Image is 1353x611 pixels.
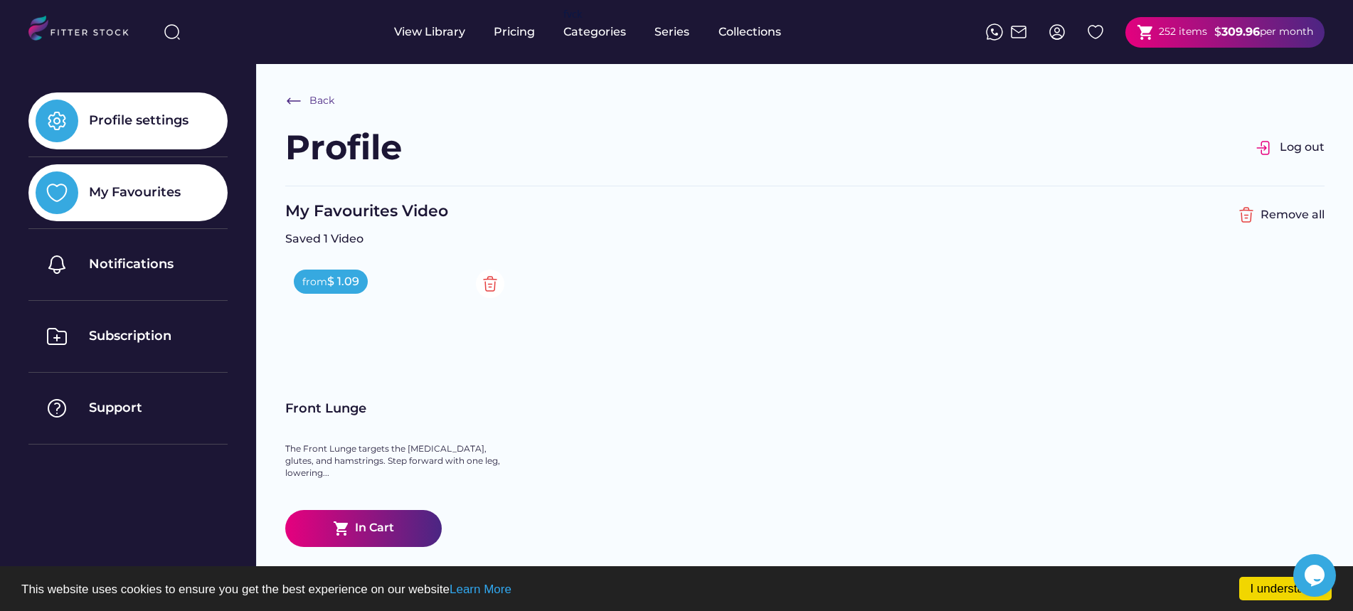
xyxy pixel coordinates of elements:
iframe: chat widget [1293,554,1339,597]
button: shopping_cart [333,520,350,537]
div: In Cart [355,520,394,537]
img: Group%201000002325%20%283%29.svg [36,171,78,214]
img: Group%201000002325%20%286%29.svg [36,315,78,358]
div: My Favourites Video [285,201,1218,223]
strong: 309.96 [1221,25,1260,38]
img: Frame%2051.svg [1010,23,1027,41]
div: fvck [563,7,582,21]
div: Series [654,24,690,40]
img: Group%201000002354.svg [476,270,504,298]
div: Profile [285,124,402,171]
img: LOGO.svg [28,16,141,45]
img: Group%201000002324%20%282%29.svg [1087,23,1104,41]
div: The Front Lunge targets the [MEDICAL_DATA], glutes, and hamstrings. Step forward with one leg, lo... [285,443,513,479]
img: Group%201000002325%20%287%29.svg [36,387,78,430]
div: Subscription [89,327,171,345]
div: Profile settings [89,112,189,129]
div: Collections [718,24,781,40]
img: profile-circle.svg [1049,23,1066,41]
a: I understand! [1239,577,1332,600]
div: Front Lunge [285,400,513,418]
div: Saved 1 Video [285,231,1218,247]
div: My Favourites [89,184,181,201]
div: from [302,275,327,289]
div: per month [1260,25,1313,39]
img: Frame%20%286%29.svg [285,92,302,110]
a: Learn More [450,583,511,596]
div: 252 items [1159,25,1207,39]
div: Log out [1280,139,1325,155]
div: $ [1214,24,1221,40]
div: Support [89,399,142,417]
img: Group%201000002356%20%282%29.svg [1232,201,1261,229]
div: Back [309,94,334,108]
div: Categories [563,24,626,40]
img: meteor-icons_whatsapp%20%281%29.svg [986,23,1003,41]
div: $ 1.09 [327,274,359,289]
img: search-normal%203.svg [164,23,181,41]
div: Notifications [89,255,174,273]
div: Remove all [1261,207,1325,223]
p: This website uses cookies to ensure you get the best experience on our website [21,583,1332,595]
div: View Library [394,24,465,40]
button: shopping_cart [1137,23,1155,41]
div: Pricing [494,24,535,40]
img: Group%201000002325%20%284%29.svg [36,243,78,286]
img: Group%201000002325%20%281%29.svg [36,100,78,142]
img: Group%201000002326.svg [1256,139,1273,156]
